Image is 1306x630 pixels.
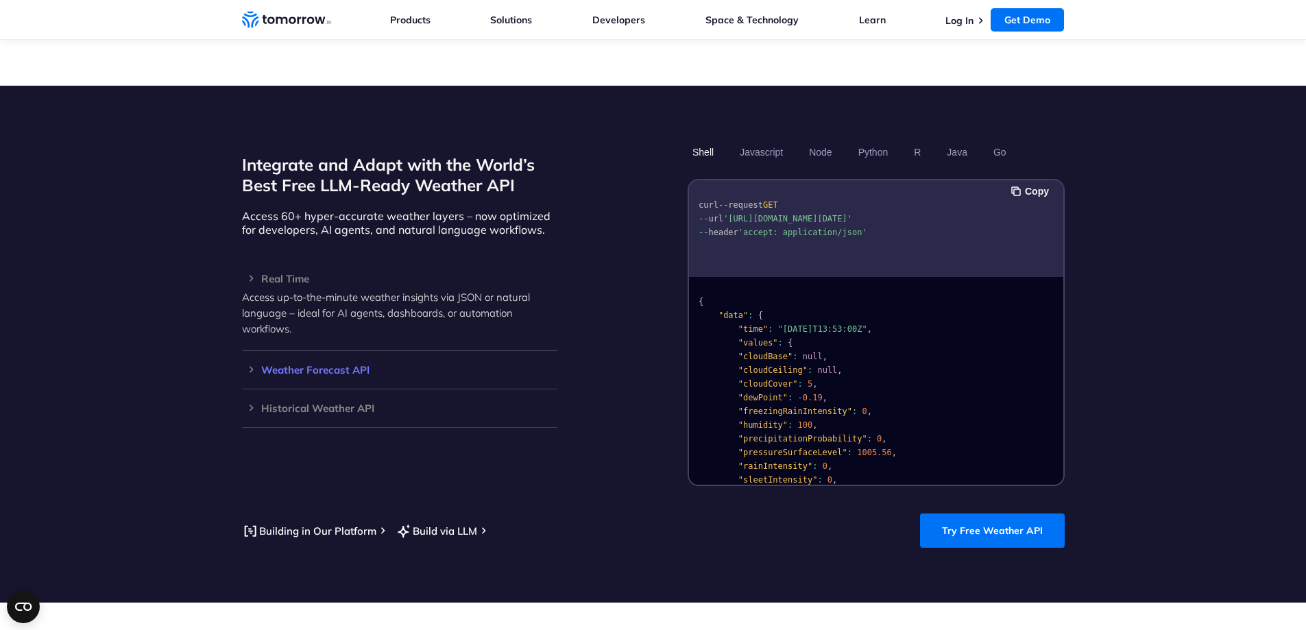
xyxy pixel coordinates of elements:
span: 'accept: application/json' [738,228,867,237]
span: -- [699,228,708,237]
span: { [788,338,793,348]
a: Building in Our Platform [242,522,376,540]
span: request [728,200,763,210]
span: 0 [877,434,882,444]
button: Python [853,141,893,164]
span: "time" [738,324,767,334]
span: url [708,214,723,223]
a: Developers [592,14,645,26]
span: , [812,379,817,389]
span: , [822,393,827,402]
span: "[DATE]T13:53:00Z" [777,324,867,334]
a: Get Demo [991,8,1064,32]
p: Access 60+ hyper-accurate weather layers – now optimized for developers, AI agents, and natural l... [242,209,557,237]
span: header [708,228,738,237]
span: "humidity" [738,420,787,430]
h2: Integrate and Adapt with the World’s Best Free LLM-Ready Weather API [242,154,557,195]
span: null [802,352,822,361]
a: Learn [859,14,886,26]
span: "freezingRainIntensity" [738,407,851,416]
button: Copy [1011,184,1053,199]
h3: Historical Weather API [242,403,557,413]
span: , [827,461,832,471]
span: , [822,352,827,361]
span: : [851,407,856,416]
a: Products [390,14,431,26]
span: 0 [827,475,832,485]
button: Java [942,141,972,164]
span: "cloudCover" [738,379,797,389]
span: 0 [822,461,827,471]
span: "rainIntensity" [738,461,812,471]
h3: Weather Forecast API [242,365,557,375]
span: GET [762,200,777,210]
span: "values" [738,338,777,348]
a: Log In [945,14,974,27]
span: : [817,475,822,485]
span: "precipitationProbability" [738,434,867,444]
span: : [777,338,782,348]
span: : [797,379,802,389]
span: -- [718,200,727,210]
span: : [812,461,817,471]
button: Javascript [735,141,788,164]
button: Shell [688,141,718,164]
a: Build via LLM [396,522,477,540]
span: -- [699,214,708,223]
span: 5 [807,379,812,389]
span: "data" [718,311,747,320]
a: Home link [242,10,331,30]
span: , [867,407,871,416]
span: "sleetIntensity" [738,475,817,485]
button: Open CMP widget [7,590,40,623]
span: , [882,434,886,444]
span: "pressureSurfaceLevel" [738,448,847,457]
span: : [768,324,773,334]
span: '[URL][DOMAIN_NAME][DATE]' [723,214,852,223]
span: { [699,297,703,306]
a: Solutions [490,14,532,26]
span: , [837,365,842,375]
span: 0 [862,407,867,416]
span: 100 [797,420,812,430]
a: Try Free Weather API [920,513,1065,548]
span: : [867,434,871,444]
span: { [758,311,762,320]
span: : [788,420,793,430]
span: , [832,475,837,485]
a: Space & Technology [705,14,799,26]
span: curl [699,200,718,210]
span: "dewPoint" [738,393,787,402]
span: : [748,311,753,320]
h3: Real Time [242,274,557,284]
span: "cloudBase" [738,352,792,361]
span: : [807,365,812,375]
span: , [891,448,896,457]
span: : [847,448,851,457]
button: Node [804,141,836,164]
span: "cloudCeiling" [738,365,807,375]
span: 0.19 [802,393,822,402]
button: Go [988,141,1011,164]
p: Access up-to-the-minute weather insights via JSON or natural language – ideal for AI agents, dash... [242,289,557,337]
span: : [788,393,793,402]
span: - [797,393,802,402]
span: , [867,324,871,334]
button: R [909,141,926,164]
span: , [812,420,817,430]
span: : [793,352,797,361]
span: 1005.56 [857,448,892,457]
span: null [817,365,837,375]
